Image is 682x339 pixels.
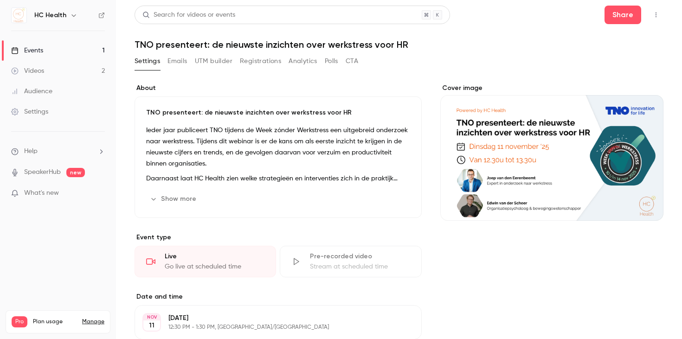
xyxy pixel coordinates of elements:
label: Date and time [135,292,422,301]
button: Analytics [289,54,317,69]
div: Events [11,46,43,55]
h1: TNO presenteert: de nieuwste inzichten over werkstress voor HR [135,39,663,50]
a: SpeakerHub [24,167,61,177]
div: Pre-recorded videoStream at scheduled time [280,246,421,277]
p: Daarnaast laat HC Health zien welke strategieën en interventies zich in de praktijk hebben beweze... [146,173,410,184]
span: Plan usage [33,318,77,326]
div: Search for videos or events [142,10,235,20]
span: Help [24,147,38,156]
div: Live [165,252,264,261]
p: Ieder jaar publiceert TNO tijdens de Week zónder Werkstress een uitgebreid onderzoek naar werkstr... [146,125,410,169]
a: Manage [82,318,104,326]
div: Audience [11,87,52,96]
p: 12:30 PM - 1:30 PM, [GEOGRAPHIC_DATA]/[GEOGRAPHIC_DATA] [168,324,373,331]
div: Stream at scheduled time [310,262,410,271]
label: Cover image [440,83,663,93]
img: HC Health [12,8,26,23]
p: TNO presenteert: de nieuwste inzichten over werkstress voor HR [146,108,410,117]
li: help-dropdown-opener [11,147,105,156]
section: Cover image [440,83,663,221]
h6: HC Health [34,11,66,20]
button: UTM builder [195,54,232,69]
div: LiveGo live at scheduled time [135,246,276,277]
p: Event type [135,233,422,242]
button: Polls [325,54,338,69]
div: Go live at scheduled time [165,262,264,271]
button: Settings [135,54,160,69]
span: Pro [12,316,27,327]
div: NOV [143,314,160,320]
button: Share [605,6,641,24]
p: [DATE] [168,313,373,323]
div: Pre-recorded video [310,252,410,261]
button: Show more [146,192,202,206]
span: What's new [24,188,59,198]
p: 11 [149,321,154,330]
button: CTA [346,54,358,69]
div: Settings [11,107,48,116]
button: Emails [167,54,187,69]
button: Registrations [240,54,281,69]
span: new [66,168,85,177]
div: Videos [11,66,44,76]
label: About [135,83,422,93]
